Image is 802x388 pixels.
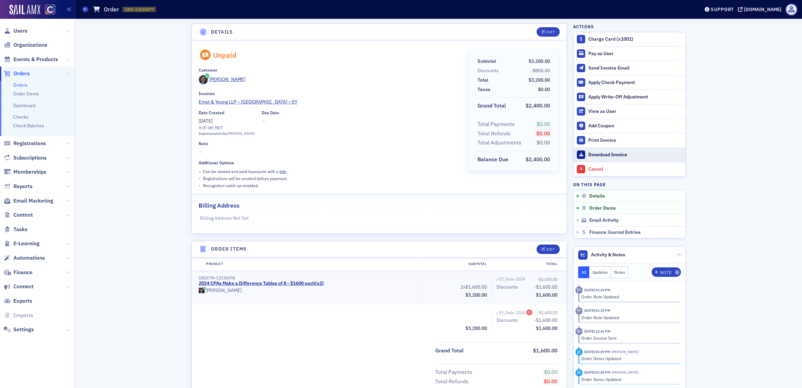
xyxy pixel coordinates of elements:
[4,326,34,333] a: Settings
[13,56,58,63] span: Events & Products
[591,251,625,258] span: Activity & Notes
[589,229,641,235] span: Finance Journal Entries
[465,284,487,290] span: $1,600.00
[13,27,28,35] span: Users
[199,68,217,73] div: Customer
[262,118,279,125] span: —
[199,91,215,96] div: Invoicee
[537,310,557,315] span: -$1,600.00
[531,68,550,74] span: -$800.00
[13,312,33,319] span: Imports
[13,102,36,109] a: Dashboard
[575,369,583,376] div: Activity
[491,261,562,267] div: Total
[529,77,550,83] span: $3,200.00
[45,4,55,15] img: SailAMX
[533,347,557,354] span: $1,600.00
[13,154,47,162] span: Subscriptions
[104,5,119,13] h1: Order
[199,75,245,84] a: [PERSON_NAME]
[589,266,611,278] button: Updates
[534,284,557,290] span: -$1,600.00
[13,226,28,233] span: Tasks
[4,197,53,205] a: Email Marketing
[497,317,520,324] span: Discounts
[611,266,629,278] button: Notes
[573,162,686,176] button: Cancel
[13,168,46,176] span: Memberships
[478,102,506,110] div: Grand Total
[589,217,618,223] span: Email Activity
[578,266,590,278] button: All
[421,261,491,267] div: Subtotal
[4,297,32,305] a: Exports
[211,246,247,253] h4: Order Items
[435,347,466,355] span: Grand Total
[584,349,610,354] time: 1/15/2025 01:29 PM
[584,308,610,313] time: 10/7/2025 01:15 PM
[199,98,297,105] span: Ernst & Young LLP – Denver – EY
[199,141,208,146] div: Note
[573,181,686,187] h4: On this page
[581,355,676,361] div: Order Items Updated
[573,104,686,119] button: View as User
[199,125,213,130] time: 9:07 AM
[496,310,498,316] span: ┌
[199,160,234,165] div: Additional Options
[497,317,518,324] div: Discounts
[203,182,259,188] p: Recognition catch up enabled.
[228,131,255,136] div: [PERSON_NAME]
[496,277,498,282] span: ┌
[581,314,676,320] div: Order Note Updated
[534,317,557,323] span: -$1,600.00
[435,378,468,386] div: Total Refunds
[13,123,44,129] a: Check Batches
[9,5,40,15] img: SailAMX
[478,156,511,164] span: Balance Due
[13,197,53,205] span: Email Marketing
[280,169,286,174] a: link
[13,140,46,147] span: Registrations
[199,201,240,210] h2: Billing Address
[588,80,682,86] div: Apply Check Payment
[581,294,676,300] div: Order Note Updated
[13,326,34,333] span: Settings
[536,292,557,298] span: $1,600.00
[584,288,610,292] time: 10/7/2025 01:15 PM
[203,168,287,174] p: Can be viewed and paid by anyone with a .
[40,4,55,16] a: View Homepage
[573,119,686,133] button: Add Coupon
[497,284,518,291] div: Discounts
[499,276,525,282] div: EY_Gala-2024
[4,312,33,319] a: Imports
[738,7,784,12] button: [DOMAIN_NAME]
[478,139,521,147] div: Total Adjustments
[199,131,228,136] span: Impersonation by:
[13,91,39,97] a: Order Items
[573,90,686,104] button: Apply Write-Off Adjustment
[573,24,594,30] h4: Actions
[199,281,324,287] a: 2024 CPAs Make a Difference Tables of 8 - $1600 each(x2)
[199,182,201,189] span: •
[581,335,676,341] div: Order Invoice Sent
[588,152,682,158] div: Download Invoice
[786,4,797,15] span: Profile
[13,240,40,247] span: E-Learning
[199,148,458,156] span: —
[536,130,550,137] span: $0.00
[588,65,682,71] div: Send Invoice Email
[4,140,46,147] a: Registrations
[573,133,686,147] a: Print Invoice
[478,77,491,84] span: Total
[4,283,34,290] a: Connect
[711,6,734,12] div: Support
[478,67,499,74] div: Discounts
[13,269,33,276] span: Finance
[478,86,493,93] span: Taxes
[199,175,201,182] span: •
[13,183,33,190] span: Reports
[499,309,534,315] span: EY_Gala-2024
[4,183,33,190] a: Reports
[478,156,508,164] div: Balance Due
[4,254,45,262] a: Automations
